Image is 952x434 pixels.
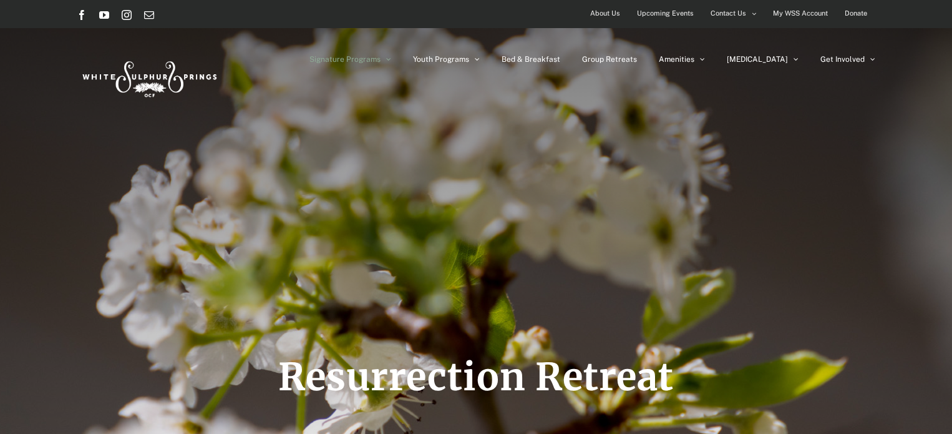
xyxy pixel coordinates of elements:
[637,4,694,22] span: Upcoming Events
[820,28,875,91] a: Get Involved
[727,56,788,63] span: [MEDICAL_DATA]
[144,10,154,20] a: Email
[659,28,705,91] a: Amenities
[727,28,799,91] a: [MEDICAL_DATA]
[77,10,87,20] a: Facebook
[309,56,381,63] span: Signature Programs
[309,28,391,91] a: Signature Programs
[820,56,865,63] span: Get Involved
[502,56,560,63] span: Bed & Breakfast
[122,10,132,20] a: Instagram
[413,56,469,63] span: Youth Programs
[309,28,875,91] nav: Main Menu
[711,4,746,22] span: Contact Us
[77,47,220,106] img: White Sulphur Springs Logo
[773,4,828,22] span: My WSS Account
[502,28,560,91] a: Bed & Breakfast
[99,10,109,20] a: YouTube
[659,56,694,63] span: Amenities
[582,28,637,91] a: Group Retreats
[278,353,674,400] span: Resurrection Retreat
[413,28,480,91] a: Youth Programs
[590,4,620,22] span: About Us
[582,56,637,63] span: Group Retreats
[845,4,867,22] span: Donate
